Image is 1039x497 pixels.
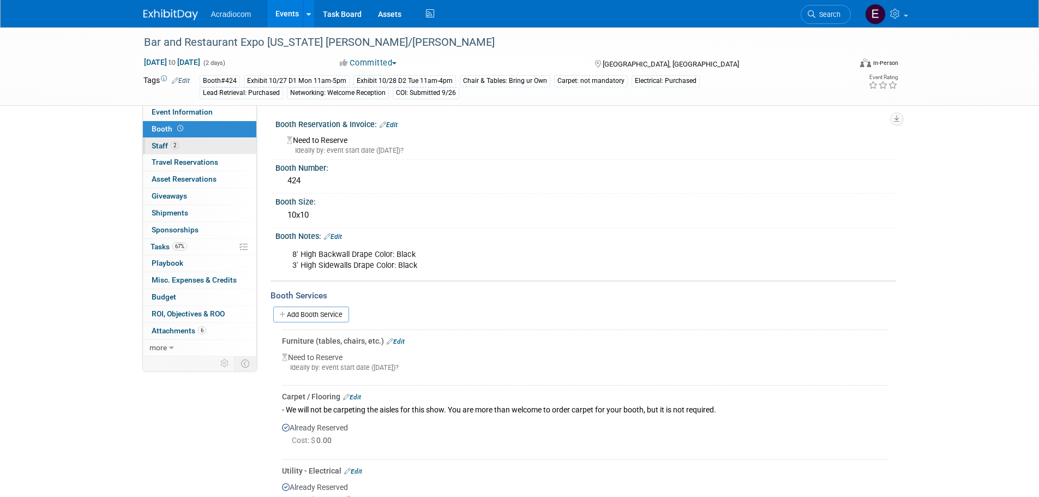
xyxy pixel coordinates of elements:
a: more [143,340,256,356]
div: Electrical: Purchased [632,75,700,87]
td: Toggle Event Tabs [234,356,256,370]
div: Booth Reservation & Invoice: [275,116,896,130]
a: Sponsorships [143,222,256,238]
div: 10x10 [284,207,888,224]
div: Ideally by: event start date ([DATE])? [287,146,888,155]
span: Budget [152,292,176,301]
span: more [149,343,167,352]
a: Shipments [143,205,256,221]
a: Edit [324,233,342,241]
span: Booth not reserved yet [175,124,185,133]
span: Travel Reservations [152,158,218,166]
div: - We will not be carpeting the aisles for this show. You are more than welcome to order carpet fo... [282,402,888,417]
span: [DATE] [DATE] [143,57,201,67]
div: Need to Reserve [282,346,888,381]
span: Search [815,10,840,19]
td: Tags [143,75,190,99]
span: Event Information [152,107,213,116]
span: Staff [152,141,179,150]
div: Exhibit 10/27 D1 Mon 11am-5pm [244,75,350,87]
div: In-Person [873,59,898,67]
div: Furniture (tables, chairs, etc.) [282,336,888,346]
a: Edit [387,338,405,345]
a: Edit [343,393,361,401]
span: Cost: $ [292,436,316,445]
td: Personalize Event Tab Strip [215,356,235,370]
span: Asset Reservations [152,175,217,183]
div: Lead Retrieval: Purchased [200,87,283,99]
span: to [167,58,177,67]
div: Booth Number: [275,160,896,173]
div: Event Rating [868,75,898,80]
span: Booth [152,124,185,133]
div: Event Format [786,57,899,73]
div: Carpet / Flooring [282,391,888,402]
div: Bar and Restaurant Expo [US_STATE] [PERSON_NAME]/[PERSON_NAME] [140,33,834,52]
div: Need to Reserve [284,132,888,155]
span: 0.00 [292,436,336,445]
span: [GEOGRAPHIC_DATA], [GEOGRAPHIC_DATA] [603,60,739,68]
span: Giveaways [152,191,187,200]
a: Staff2 [143,138,256,154]
a: ROI, Objectives & ROO [143,306,256,322]
button: Committed [336,57,401,69]
div: Carpet: not mandatory [554,75,628,87]
span: ROI, Objectives & ROO [152,309,225,318]
a: Edit [344,468,362,475]
span: Playbook [152,259,183,267]
a: Edit [172,77,190,85]
div: 424 [284,172,888,189]
span: Tasks [151,242,187,251]
a: Playbook [143,255,256,272]
a: Budget [143,289,256,306]
span: Sponsorships [152,225,199,234]
span: Attachments [152,326,206,335]
img: ExhibitDay [143,9,198,20]
div: Booth Size: [275,194,896,207]
a: Travel Reservations [143,154,256,171]
div: Ideally by: event start date ([DATE])? [282,363,888,373]
a: Booth [143,121,256,137]
span: Misc. Expenses & Credits [152,276,237,284]
img: Elizabeth Martinez [865,4,886,25]
div: Already Reserved [282,417,888,456]
div: Exhibit 10/28 D2 Tue 11am-4pm [353,75,456,87]
div: Chair & Tables: Bring ur Own [460,75,550,87]
div: Utility - Electrical [282,465,888,476]
a: Event Information [143,104,256,121]
div: Booth Notes: [275,228,896,242]
a: Misc. Expenses & Credits [143,272,256,289]
a: Asset Reservations [143,171,256,188]
div: 8' High Backwall Drape Color: Black 3' High Sidewalls Drape Color: Black [285,244,776,277]
div: Booth Services [271,290,896,302]
div: Booth#424 [200,75,240,87]
span: Acradiocom [211,10,251,19]
a: Search [801,5,851,24]
div: COI: Submitted 9/26 [393,87,459,99]
a: Attachments6 [143,323,256,339]
span: (2 days) [202,59,225,67]
img: Format-Inperson.png [860,58,871,67]
a: Edit [380,121,398,129]
a: Add Booth Service [273,307,349,322]
span: 2 [171,141,179,149]
div: Networking: Welcome Reception [287,87,389,99]
span: 67% [172,242,187,250]
a: Giveaways [143,188,256,205]
span: 6 [198,326,206,334]
span: Shipments [152,208,188,217]
a: Tasks67% [143,239,256,255]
